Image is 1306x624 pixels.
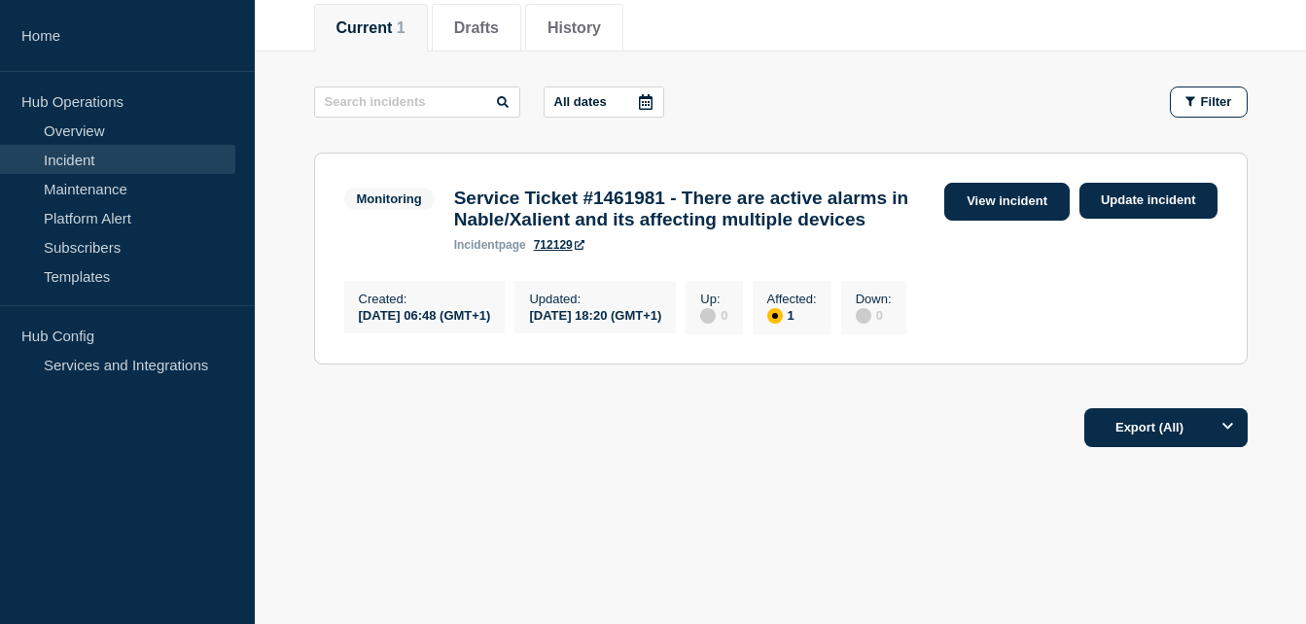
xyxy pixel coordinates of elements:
span: Monitoring [344,188,435,210]
a: Update incident [1079,183,1218,219]
div: [DATE] 06:48 (GMT+1) [359,306,491,323]
p: Updated : [529,292,661,306]
p: Affected : [767,292,817,306]
button: Options [1209,408,1248,447]
div: [DATE] 18:20 (GMT+1) [529,306,661,323]
div: disabled [700,308,716,324]
p: Created : [359,292,491,306]
div: 0 [700,306,727,324]
span: Filter [1201,94,1232,109]
h3: Service Ticket #1461981 - There are active alarms in Nable/Xalient and its affecting multiple dev... [454,188,935,230]
div: affected [767,308,783,324]
p: Up : [700,292,727,306]
p: page [454,238,526,252]
button: Filter [1170,87,1248,118]
input: Search incidents [314,87,520,118]
button: Export (All) [1084,408,1248,447]
div: 1 [767,306,817,324]
span: incident [454,238,499,252]
button: Current 1 [336,19,406,37]
p: Down : [856,292,892,306]
button: All dates [544,87,664,118]
button: History [547,19,601,37]
div: 0 [856,306,892,324]
div: disabled [856,308,871,324]
p: All dates [554,94,607,109]
span: 1 [397,19,406,36]
button: Drafts [454,19,499,37]
a: 712129 [534,238,584,252]
a: View incident [944,183,1070,221]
